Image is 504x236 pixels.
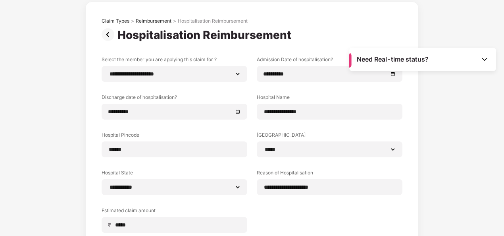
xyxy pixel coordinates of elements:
label: Reason of Hospitalisation [257,169,402,179]
label: Discharge date of hospitalisation? [102,94,247,104]
div: > [131,18,134,24]
img: svg+xml;base64,PHN2ZyBpZD0iUHJldi0zMngzMiIgeG1sbnM9Imh0dHA6Ly93d3cudzMub3JnLzIwMDAvc3ZnIiB3aWR0aD... [102,28,117,41]
div: Claim Types [102,18,129,24]
div: Hospitalisation Reimbursement [117,28,294,42]
div: Hospitalisation Reimbursement [178,18,248,24]
div: Reimbursement [136,18,171,24]
label: Hospital State [102,169,247,179]
img: Toggle Icon [481,55,489,63]
div: > [173,18,176,24]
label: [GEOGRAPHIC_DATA] [257,132,402,141]
label: Admission Date of hospitalisation? [257,56,402,66]
label: Hospital Pincode [102,132,247,141]
label: Select the member you are applying this claim for ? [102,56,247,66]
label: Estimated claim amount [102,207,247,217]
span: ₹ [108,221,114,229]
span: Need Real-time status? [357,55,429,64]
label: Hospital Name [257,94,402,104]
